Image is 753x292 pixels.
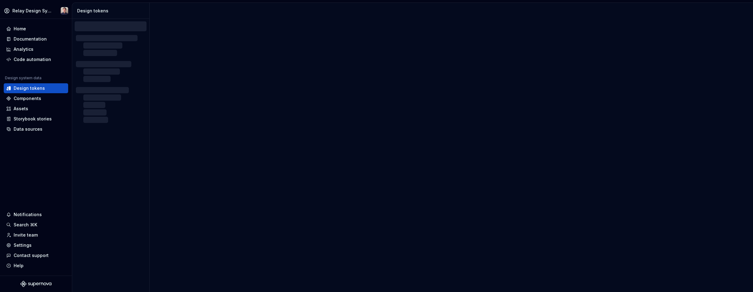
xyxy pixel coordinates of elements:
div: Design tokens [14,85,45,91]
button: Notifications [4,210,68,220]
div: Notifications [14,211,42,218]
a: Components [4,94,68,103]
a: Documentation [4,34,68,44]
a: Home [4,24,68,34]
img: Bobby Tan [61,7,68,15]
div: Contact support [14,252,49,259]
div: Components [14,95,41,102]
div: Search ⌘K [14,222,37,228]
a: Invite team [4,230,68,240]
a: Analytics [4,44,68,54]
button: Help [4,261,68,271]
div: Analytics [14,46,33,52]
div: Settings [14,242,32,248]
button: Contact support [4,251,68,260]
button: Relay Design SystemBobby Tan [1,4,71,17]
div: Storybook stories [14,116,52,122]
button: Search ⌘K [4,220,68,230]
div: Design system data [5,76,42,81]
div: Design tokens [77,8,147,14]
div: Home [14,26,26,32]
svg: Supernova Logo [20,281,51,287]
div: Data sources [14,126,42,132]
a: Data sources [4,124,68,134]
a: Storybook stories [4,114,68,124]
a: Code automation [4,54,68,64]
div: Relay Design System [12,8,52,14]
div: Assets [14,106,28,112]
a: Settings [4,240,68,250]
div: Code automation [14,56,51,63]
div: Invite team [14,232,38,238]
div: Documentation [14,36,47,42]
div: Help [14,263,24,269]
a: Assets [4,104,68,114]
a: Design tokens [4,83,68,93]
